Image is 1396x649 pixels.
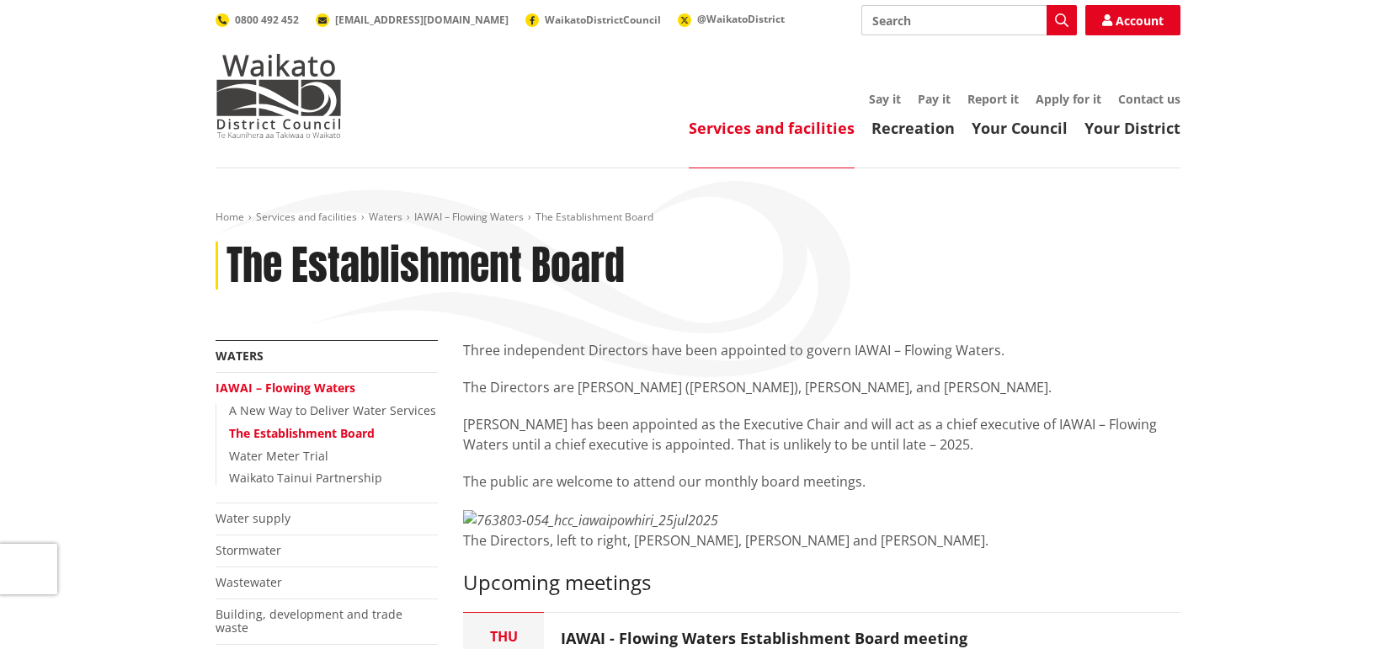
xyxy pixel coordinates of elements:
a: IAWAI – Flowing Waters [216,380,355,396]
span: 0800 492 452 [235,13,299,27]
a: Services and facilities [689,118,855,138]
h3: Upcoming meetings [463,571,1180,595]
a: Pay it [918,91,951,107]
a: Contact us [1118,91,1180,107]
span: The Establishment Board [535,210,653,224]
a: Water supply [216,510,290,526]
img: 763803-054_hcc_iawaipowhiri_25jul2025 [463,510,718,530]
a: Home [216,210,244,224]
a: 0800 492 452 [216,13,299,27]
a: IAWAI – Flowing Waters [414,210,524,224]
div: Thu [463,630,544,643]
a: @WaikatoDistrict [678,12,785,26]
a: Account [1085,5,1180,35]
h3: IAWAI - Flowing Waters Establishment Board meeting [561,630,967,648]
a: [EMAIL_ADDRESS][DOMAIN_NAME] [316,13,509,27]
div: The Directors, left to right, [PERSON_NAME], [PERSON_NAME] and [PERSON_NAME]. [463,530,1180,571]
h1: The Establishment Board [226,242,625,290]
a: Your Council [972,118,1068,138]
p: The public are welcome to attend our monthly board meetings. [463,471,1180,492]
p: The Directors are [PERSON_NAME] ([PERSON_NAME]), [PERSON_NAME], and [PERSON_NAME]. [463,377,1180,397]
span: @WaikatoDistrict [697,12,785,26]
a: Waters [216,348,264,364]
a: Your District [1084,118,1180,138]
a: Wastewater [216,574,282,590]
nav: breadcrumb [216,210,1180,225]
img: Waikato District Council - Te Kaunihera aa Takiwaa o Waikato [216,54,342,138]
a: Say it [869,91,901,107]
a: A New Way to Deliver Water Services [229,402,436,418]
a: Building, development and trade waste [216,606,402,636]
a: Apply for it [1036,91,1101,107]
span: [EMAIL_ADDRESS][DOMAIN_NAME] [335,13,509,27]
a: Recreation [871,118,955,138]
a: Waikato Tainui Partnership [229,470,382,486]
p: [PERSON_NAME] has been appointed as the Executive Chair and will act as a chief executive of IAWA... [463,414,1180,455]
a: Water Meter Trial [229,448,328,464]
a: Waters [369,210,402,224]
span: WaikatoDistrictCouncil [545,13,661,27]
a: WaikatoDistrictCouncil [525,13,661,27]
a: Report it [967,91,1019,107]
a: The Establishment Board [229,425,375,441]
input: Search input [861,5,1077,35]
a: Stormwater [216,542,281,558]
p: Three independent Directors have been appointed to govern IAWAI – Flowing Waters. [463,340,1180,360]
a: Services and facilities [256,210,357,224]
